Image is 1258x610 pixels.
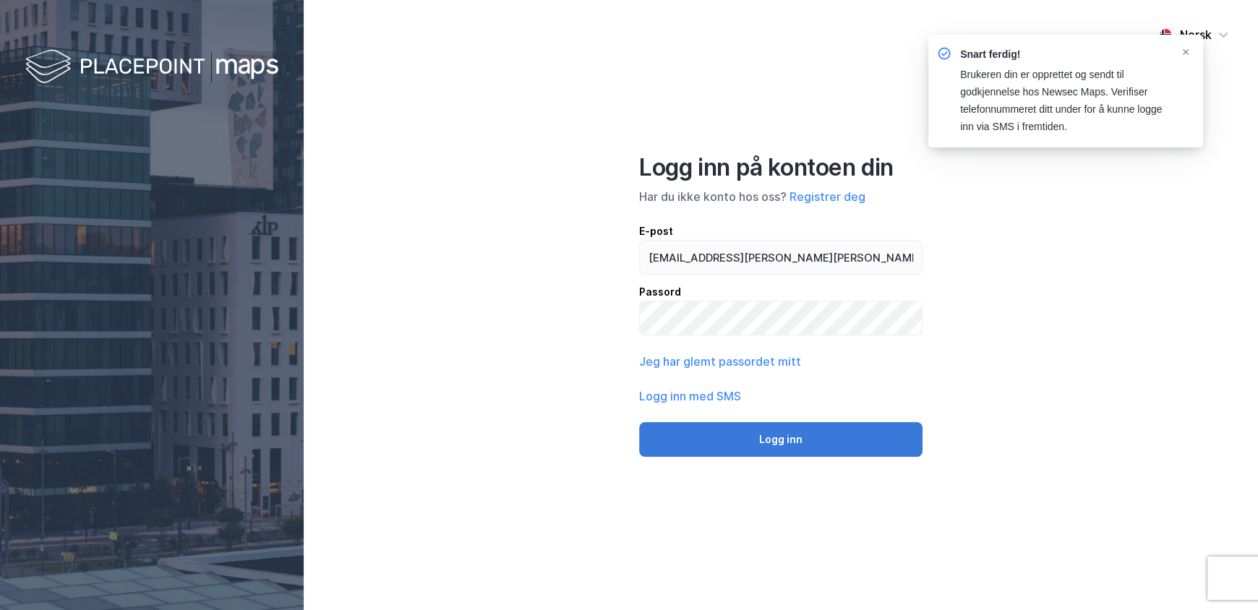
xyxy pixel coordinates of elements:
[639,387,741,405] button: Logg inn med SMS
[25,46,278,89] img: logo-white.f07954bde2210d2a523dddb988cd2aa7.svg
[960,46,1168,64] div: Snart ferdig!
[639,188,923,205] div: Har du ikke konto hos oss?
[960,66,1168,136] div: Brukeren din er opprettet og sendt til godkjennelse hos Newsec Maps. Verifiser telefonnummeret di...
[639,223,923,240] div: E-post
[1186,541,1258,610] iframe: Chat Widget
[1180,26,1212,43] div: Norsk
[639,353,801,370] button: Jeg har glemt passordet mitt
[639,153,923,182] div: Logg inn på kontoen din
[639,422,923,457] button: Logg inn
[790,188,865,205] button: Registrer deg
[1186,541,1258,610] div: Kontrollprogram for chat
[639,283,923,301] div: Passord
